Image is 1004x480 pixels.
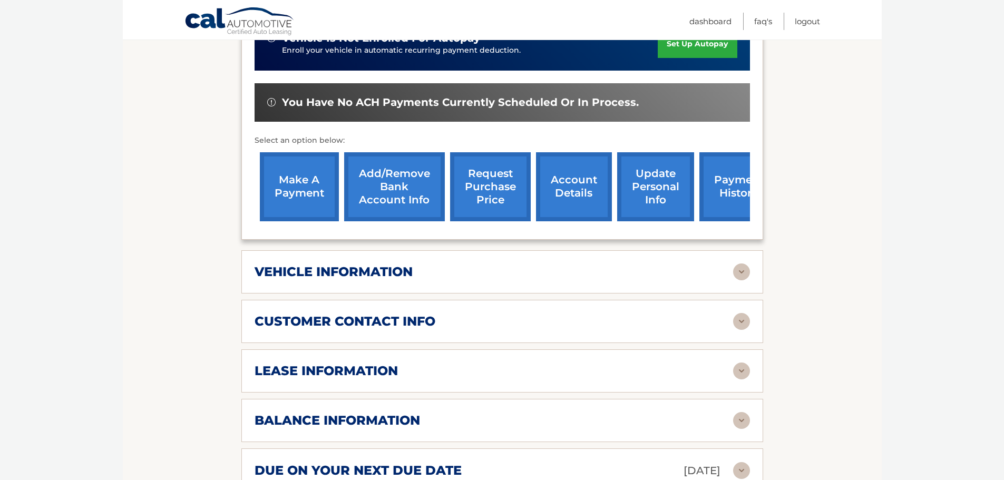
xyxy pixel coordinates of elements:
a: Cal Automotive [184,7,295,37]
h2: due on your next due date [255,463,462,478]
h2: balance information [255,413,420,428]
a: set up autopay [658,30,737,58]
a: make a payment [260,152,339,221]
p: Enroll your vehicle in automatic recurring payment deduction. [282,45,658,56]
a: Logout [795,13,820,30]
a: Add/Remove bank account info [344,152,445,221]
a: Dashboard [689,13,732,30]
h2: lease information [255,363,398,379]
a: FAQ's [754,13,772,30]
img: accordion-rest.svg [733,363,750,379]
a: request purchase price [450,152,531,221]
img: accordion-rest.svg [733,263,750,280]
h2: vehicle information [255,264,413,280]
p: Select an option below: [255,134,750,147]
a: payment history [699,152,778,221]
h2: customer contact info [255,314,435,329]
p: [DATE] [684,462,720,480]
a: update personal info [617,152,694,221]
img: alert-white.svg [267,98,276,106]
img: accordion-rest.svg [733,313,750,330]
span: You have no ACH payments currently scheduled or in process. [282,96,639,109]
img: accordion-rest.svg [733,462,750,479]
img: accordion-rest.svg [733,412,750,429]
a: account details [536,152,612,221]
